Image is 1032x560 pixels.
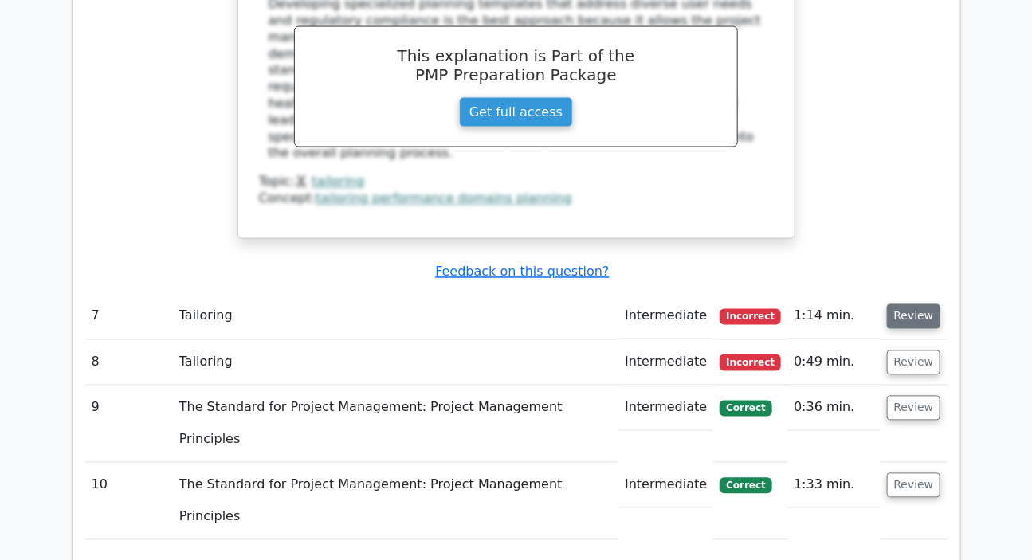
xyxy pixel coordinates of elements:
td: 10 [85,463,173,540]
td: 0:36 min. [787,386,880,431]
div: Concept: [259,191,774,208]
div: Topic: [259,174,774,191]
td: 1:33 min. [787,463,880,508]
button: Review [887,396,941,421]
td: Intermediate [618,294,713,339]
td: Tailoring [173,340,618,386]
span: Correct [720,401,771,417]
td: Intermediate [618,463,713,508]
td: 1:14 min. [787,294,880,339]
td: 7 [85,294,173,339]
button: Review [887,304,941,329]
td: Intermediate [618,386,713,431]
a: tailoring performance domains planning [316,191,572,206]
td: Tailoring [173,294,618,339]
td: 8 [85,340,173,386]
td: Intermediate [618,340,713,386]
button: Review [887,350,941,375]
td: The Standard for Project Management: Project Management Principles [173,463,618,540]
td: 0:49 min. [787,340,880,386]
a: tailoring [312,174,364,190]
span: Incorrect [720,354,781,370]
td: The Standard for Project Management: Project Management Principles [173,386,618,463]
td: 9 [85,386,173,463]
a: Feedback on this question? [435,264,609,280]
button: Review [887,473,941,498]
a: Get full access [459,97,573,127]
span: Incorrect [720,309,781,325]
span: Correct [720,478,771,494]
